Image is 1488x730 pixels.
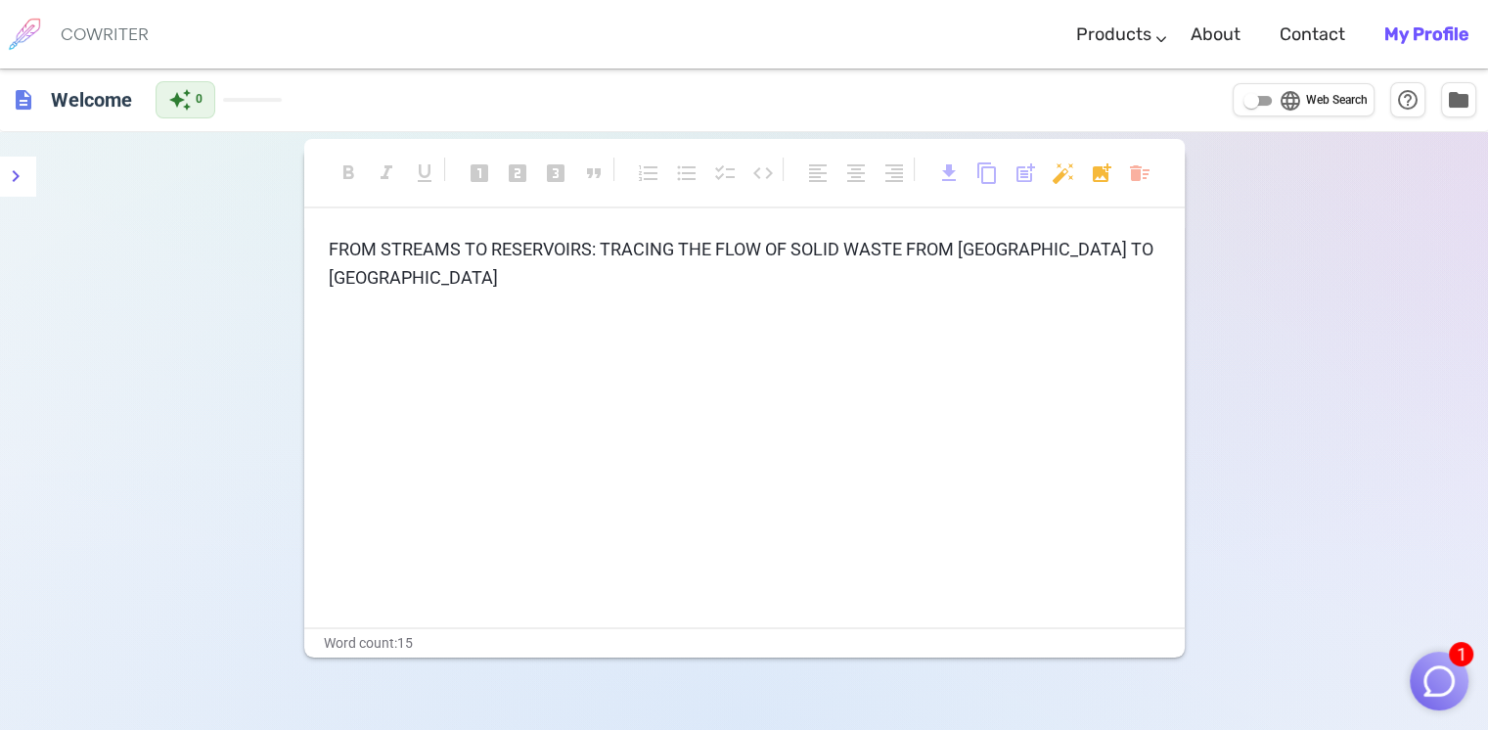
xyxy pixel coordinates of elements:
span: 1 [1449,642,1473,666]
button: 1 [1410,652,1468,710]
span: help_outline [1396,88,1420,112]
span: format_list_numbered [637,161,660,185]
span: format_align_right [882,161,906,185]
a: Contact [1280,6,1345,64]
span: language [1279,89,1302,113]
span: Web Search [1306,91,1368,111]
span: content_copy [975,161,999,185]
span: format_align_center [844,161,868,185]
button: Manage Documents [1441,82,1476,117]
span: 0 [196,90,203,110]
span: format_align_left [806,161,830,185]
h6: Click to edit title [43,80,140,119]
button: Help & Shortcuts [1390,82,1425,117]
span: folder [1447,88,1470,112]
span: format_underlined [413,161,436,185]
span: format_bold [337,161,360,185]
span: auto_fix_high [1052,161,1075,185]
a: Products [1076,6,1151,64]
span: add_photo_alternate [1090,161,1113,185]
span: checklist [713,161,737,185]
span: download [937,161,961,185]
img: Close chat [1420,662,1458,700]
a: About [1191,6,1240,64]
h6: COWRITER [61,25,149,43]
span: looks_one [468,161,491,185]
b: My Profile [1384,23,1468,45]
span: code [751,161,775,185]
span: post_add [1014,161,1037,185]
span: format_list_bulleted [675,161,699,185]
span: looks_3 [544,161,567,185]
a: My Profile [1384,6,1468,64]
span: format_quote [582,161,606,185]
span: auto_awesome [168,88,192,112]
span: description [12,88,35,112]
span: looks_two [506,161,529,185]
span: FROM STREAMS TO RESERVOIRS: TRACING THE FLOW OF SOLID WASTE FROM [GEOGRAPHIC_DATA] TO [GEOGRAPHIC... [329,239,1157,288]
span: format_italic [375,161,398,185]
span: delete_sweep [1128,161,1151,185]
div: Word count: 15 [304,629,1185,658]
